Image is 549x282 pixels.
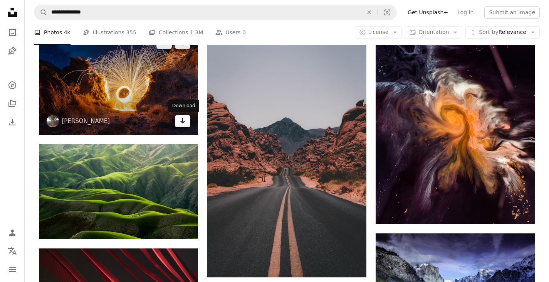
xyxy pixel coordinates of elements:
button: Clear [361,5,378,20]
a: Log in / Sign up [5,225,20,240]
button: Search Unsplash [34,5,47,20]
button: Menu [5,262,20,277]
a: bird's eye view photograph of green mountains [39,188,198,195]
a: Illustrations [5,43,20,59]
a: Home — Unsplash [5,5,20,22]
a: Illustrations 355 [83,20,136,45]
img: Go to Wil Stewart's profile [47,115,59,127]
span: 355 [126,28,136,37]
img: multicolored abstract painting [376,23,535,224]
button: Orientation [405,26,462,39]
button: Language [5,243,20,259]
img: bird's eye view photograph of green mountains [39,144,198,239]
span: License [368,29,389,35]
a: Get Unsplash+ [403,6,453,19]
a: black concrete road surrounded by brown rocks [207,154,366,161]
a: Photos [5,25,20,40]
a: Collections [5,96,20,111]
a: Download History [5,115,20,130]
button: License [355,26,402,39]
a: Log in [453,6,478,19]
a: [PERSON_NAME] [62,117,110,125]
span: Relevance [479,29,526,36]
button: Visual search [378,5,396,20]
span: Orientation [418,29,449,35]
button: Submit an image [484,6,540,19]
a: Download [175,115,190,127]
img: black concrete road surrounded by brown rocks [207,38,366,277]
div: Download [168,100,199,112]
form: Find visuals sitewide [34,5,397,20]
img: steelwool photography with between rocks [39,29,198,135]
a: steelwool photography with between rocks [39,78,198,85]
a: Collections 1.3M [149,20,203,45]
span: 1.3M [190,28,203,37]
a: Explore [5,78,20,93]
a: Users 0 [215,20,246,45]
span: 0 [242,28,246,37]
a: multicolored abstract painting [376,120,535,127]
span: Sort by [479,29,498,35]
button: Sort byRelevance [465,26,540,39]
